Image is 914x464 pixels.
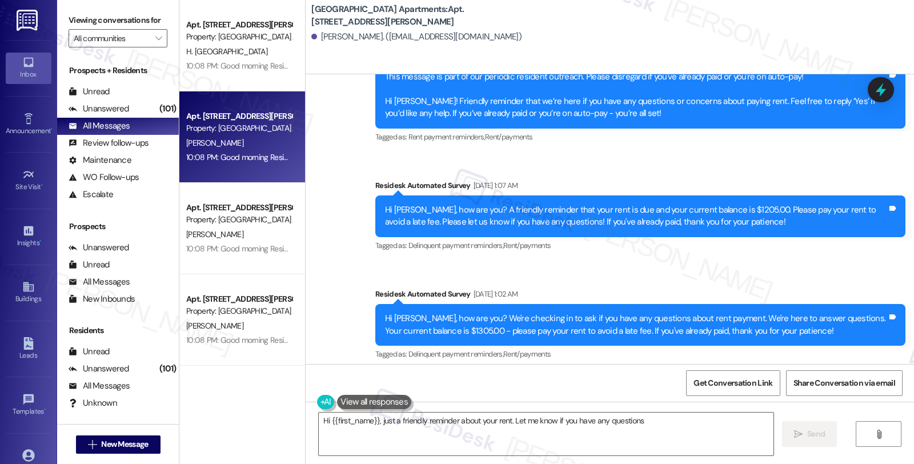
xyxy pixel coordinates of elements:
[51,125,53,133] span: •
[88,440,97,449] i: 
[807,428,825,440] span: Send
[186,214,292,226] div: Property: [GEOGRAPHIC_DATA] Apartments
[57,325,179,337] div: Residents
[186,229,243,239] span: [PERSON_NAME]
[319,413,773,455] textarea: Hi {{first_name}}, just a friendly reminder about your rent. Let me know if you have
[69,120,130,132] div: All Messages
[375,129,905,145] div: Tagged as:
[186,321,243,331] span: [PERSON_NAME]
[57,221,179,233] div: Prospects
[69,137,149,149] div: Review follow-ups
[69,293,135,305] div: New Inbounds
[6,221,51,252] a: Insights •
[101,438,148,450] span: New Message
[186,202,292,214] div: Apt. [STREET_ADDRESS][PERSON_NAME]
[186,138,243,148] span: [PERSON_NAME]
[385,204,887,229] div: Hi [PERSON_NAME], how are you? A friendly reminder that your rent is due and your current balance...
[186,110,292,122] div: Apt. [STREET_ADDRESS][PERSON_NAME]
[186,293,292,305] div: Apt. [STREET_ADDRESS][PERSON_NAME]
[69,189,113,201] div: Escalate
[375,288,905,304] div: Residesk Automated Survey
[503,349,551,359] span: Rent/payments
[69,397,117,409] div: Unknown
[686,370,780,396] button: Get Conversation Link
[311,3,540,28] b: [GEOGRAPHIC_DATA] Apartments: Apt. [STREET_ADDRESS][PERSON_NAME]
[39,237,41,245] span: •
[17,10,40,31] img: ResiDesk Logo
[6,390,51,421] a: Templates •
[471,179,518,191] div: [DATE] 1:07 AM
[408,349,503,359] span: Delinquent payment reminders ,
[311,31,522,43] div: [PERSON_NAME]. ([EMAIL_ADDRESS][DOMAIN_NAME])
[6,165,51,196] a: Site Visit •
[375,237,905,254] div: Tagged as:
[186,122,292,134] div: Property: [GEOGRAPHIC_DATA] Apartments
[6,334,51,365] a: Leads
[57,65,179,77] div: Prospects + Residents
[69,259,110,271] div: Unread
[782,421,837,447] button: Send
[44,406,46,414] span: •
[471,288,518,300] div: [DATE] 1:02 AM
[69,380,130,392] div: All Messages
[186,19,292,31] div: Apt. [STREET_ADDRESS][PERSON_NAME]
[6,53,51,83] a: Inbox
[69,86,110,98] div: Unread
[6,277,51,308] a: Buildings
[69,242,129,254] div: Unanswered
[69,363,129,375] div: Unanswered
[793,377,895,389] span: Share Conversation via email
[186,305,292,317] div: Property: [GEOGRAPHIC_DATA] Apartments
[375,179,905,195] div: Residesk Automated Survey
[503,241,551,250] span: Rent/payments
[186,31,292,43] div: Property: [GEOGRAPHIC_DATA] Apartments
[157,360,179,378] div: (101)
[74,29,149,47] input: All communities
[69,171,139,183] div: WO Follow-ups
[408,241,503,250] span: Delinquent payment reminders ,
[875,430,883,439] i: 
[69,11,167,29] label: Viewing conversations for
[41,181,43,189] span: •
[485,132,533,142] span: Rent/payments
[794,430,803,439] i: 
[76,435,161,454] button: New Message
[693,377,772,389] span: Get Conversation Link
[786,370,903,396] button: Share Conversation via email
[385,71,887,120] div: This message is part of our periodic resident outreach. Please disregard if you've already paid o...
[69,276,130,288] div: All Messages
[69,103,129,115] div: Unanswered
[69,154,131,166] div: Maintenance
[155,34,162,43] i: 
[408,132,485,142] span: Rent payment reminders ,
[385,313,887,337] div: Hi [PERSON_NAME], how are you? We're checking in to ask if you have any questions about rent paym...
[157,100,179,118] div: (101)
[186,46,267,57] span: H. [GEOGRAPHIC_DATA]
[69,346,110,358] div: Unread
[375,346,905,362] div: Tagged as:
